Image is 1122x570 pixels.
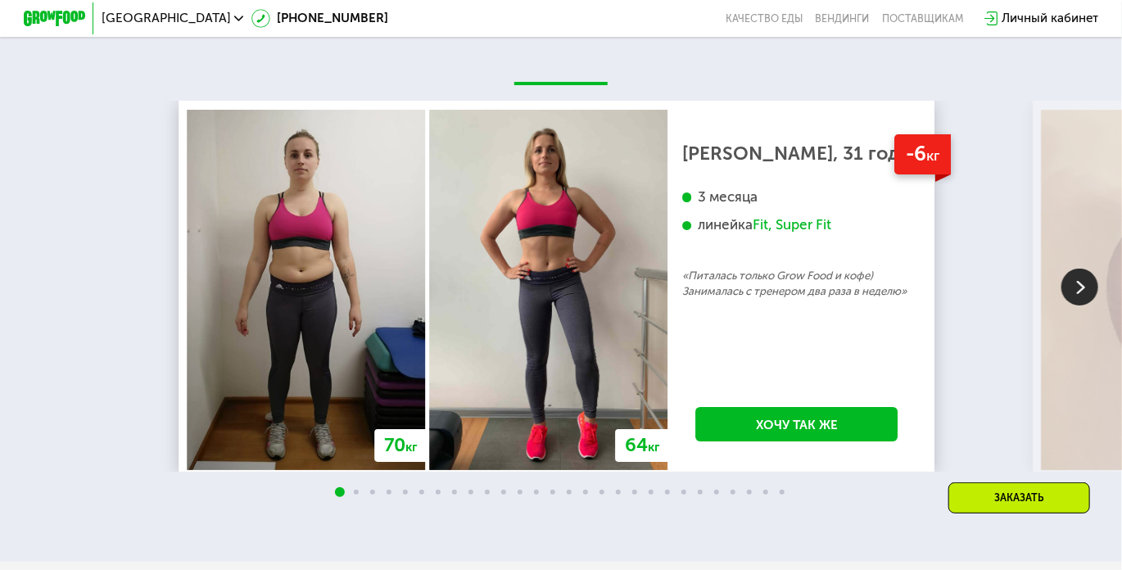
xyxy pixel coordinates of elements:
[753,216,831,234] div: Fit, Super Fit
[927,147,940,165] span: кг
[102,12,231,25] span: [GEOGRAPHIC_DATA]
[695,407,898,442] a: Хочу так же
[615,429,670,462] div: 64
[682,188,912,206] div: 3 месяца
[649,440,660,455] span: кг
[895,134,952,174] div: -6
[682,268,912,299] p: «Питалась только Grow Food и кофе) Занималась с тренером два раза в неделю»
[882,12,964,25] div: поставщикам
[682,147,912,162] div: [PERSON_NAME], 31 год
[251,9,387,28] a: [PHONE_NUMBER]
[816,12,870,25] a: Вендинги
[374,429,428,462] div: 70
[948,482,1090,513] div: Заказать
[726,12,803,25] a: Качество еды
[1061,268,1098,305] img: Slide right
[682,216,912,234] div: линейка
[406,440,418,455] span: кг
[1002,9,1098,28] div: Личный кабинет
